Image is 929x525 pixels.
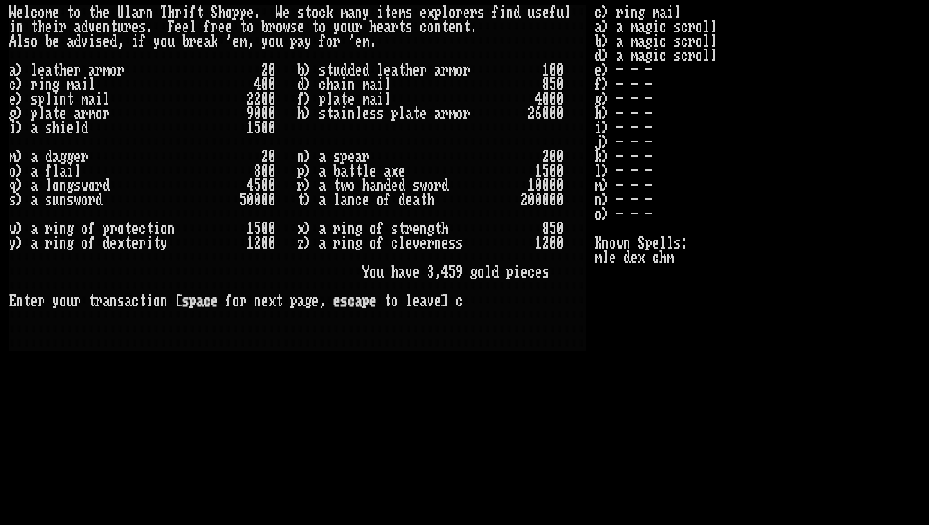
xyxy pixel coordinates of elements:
div: l [23,5,31,20]
div: t [326,63,333,77]
div: f [549,5,557,20]
div: a [88,92,95,106]
div: f [492,5,499,20]
div: d [81,20,88,34]
div: x [427,5,434,20]
div: a [434,106,441,121]
div: t [413,106,420,121]
div: e [449,20,456,34]
div: m [103,63,110,77]
div: r [189,34,196,49]
div: s [535,5,542,20]
div: 5 [549,77,557,92]
div: p [391,106,398,121]
div: e [182,20,189,34]
div: ' [225,34,232,49]
div: h [297,106,304,121]
div: y [153,34,160,49]
div: t [340,92,348,106]
div: W [276,5,283,20]
div: e [391,5,398,20]
div: h [218,5,225,20]
div: l [384,77,391,92]
div: 0 [268,92,276,106]
div: e [225,20,232,34]
div: 6 [535,106,542,121]
div: i [340,77,348,92]
div: r [103,106,110,121]
div: . [146,20,153,34]
div: t [31,20,38,34]
div: i [88,34,95,49]
div: a [45,63,52,77]
div: o [456,106,463,121]
div: e [103,34,110,49]
div: t [196,5,204,20]
div: m [45,5,52,20]
div: r [441,106,449,121]
div: v [88,20,95,34]
div: l [384,92,391,106]
div: o [340,20,348,34]
div: n [45,77,52,92]
div: h [405,63,413,77]
div: p [290,34,297,49]
div: t [88,5,95,20]
div: e [542,5,549,20]
div: m [449,63,456,77]
div: y [362,5,369,20]
div: 0 [261,77,268,92]
div: b [45,34,52,49]
div: a [369,77,377,92]
div: e [348,92,355,106]
div: i [132,34,139,49]
div: S [211,5,218,20]
div: p [240,5,247,20]
div: A [9,34,16,49]
div: a [434,63,441,77]
div: e [175,20,182,34]
div: e [52,5,59,20]
div: ) [16,77,23,92]
div: s [297,5,304,20]
div: o [276,20,283,34]
div: 0 [542,106,549,121]
div: ) [16,92,23,106]
div: e [67,63,74,77]
div: u [557,5,564,20]
div: d [340,63,348,77]
div: i [340,106,348,121]
div: e [297,20,304,34]
div: t [110,20,117,34]
div: . [470,20,477,34]
div: a [74,77,81,92]
div: 0 [549,106,557,121]
div: l [564,5,571,20]
div: i [499,5,506,20]
div: u [333,63,340,77]
div: 0 [542,92,549,106]
div: n [348,77,355,92]
div: g [9,106,16,121]
div: i [377,77,384,92]
div: t [67,5,74,20]
div: o [268,34,276,49]
div: o [449,5,456,20]
div: l [326,92,333,106]
div: l [441,5,449,20]
div: l [124,5,132,20]
div: r [268,20,276,34]
div: o [38,5,45,20]
div: o [456,63,463,77]
div: d [513,5,521,20]
div: a [333,92,340,106]
div: r [124,20,132,34]
div: 0 [557,77,564,92]
div: t [52,106,59,121]
div: e [355,34,362,49]
div: v [81,34,88,49]
div: t [240,20,247,34]
div: n [434,20,441,34]
div: 9 [247,106,254,121]
div: o [110,63,117,77]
